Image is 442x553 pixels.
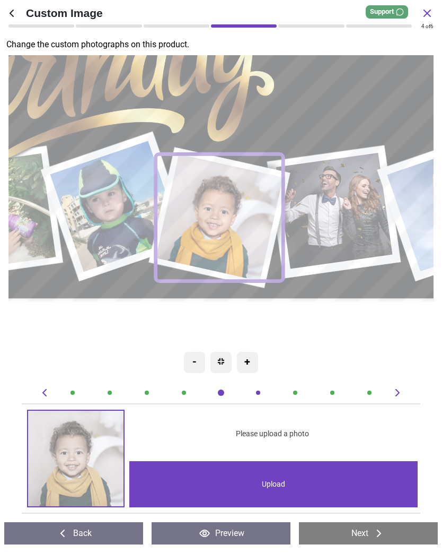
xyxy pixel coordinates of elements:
[26,5,421,21] span: Custom Image
[218,358,224,365] img: recenter
[421,23,434,30] div: of 6
[299,522,438,545] button: Next
[237,352,258,373] div: +
[184,352,205,373] div: -
[129,461,418,507] div: Upload
[6,39,442,50] p: Change the custom photographs on this product.
[4,522,143,545] button: Back
[366,5,408,19] div: Support
[421,23,425,29] span: 4
[236,429,309,439] span: Please upload a photo
[152,522,290,545] button: Preview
